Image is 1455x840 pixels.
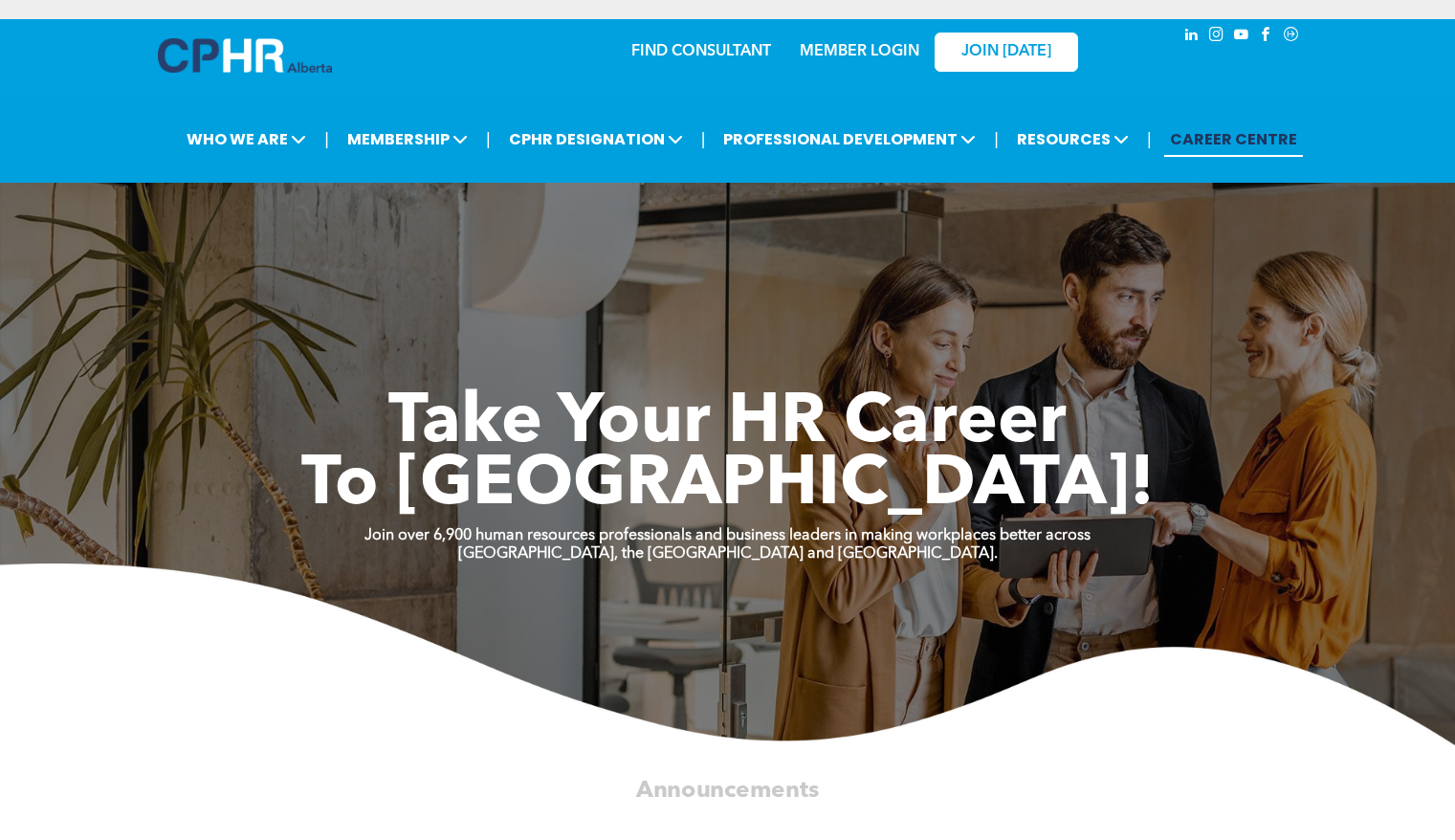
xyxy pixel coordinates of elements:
img: A blue and white logo for cp alberta [158,38,332,73]
span: JOIN [DATE] [961,43,1051,61]
a: CAREER CENTRE [1164,122,1303,157]
a: JOIN [DATE] [935,33,1078,72]
strong: [GEOGRAPHIC_DATA], the [GEOGRAPHIC_DATA] and [GEOGRAPHIC_DATA]. [458,546,998,562]
span: To [GEOGRAPHIC_DATA]! [301,452,1155,520]
li: | [994,120,999,159]
li: | [486,120,491,159]
span: CPHR DESIGNATION [503,122,689,157]
span: Take Your HR Career [388,389,1067,458]
span: Announcements [636,779,819,802]
a: FIND CONSULTANT [631,44,771,59]
li: | [701,120,706,159]
li: | [324,120,329,159]
li: | [1147,120,1152,159]
a: facebook [1256,24,1277,50]
span: WHO WE ARE [181,122,312,157]
strong: Join over 6,900 human resources professionals and business leaders in making workplaces better ac... [364,528,1091,543]
a: youtube [1231,24,1252,50]
a: Social network [1281,24,1302,50]
span: PROFESSIONAL DEVELOPMENT [717,122,981,157]
span: RESOURCES [1011,122,1135,157]
a: MEMBER LOGIN [800,44,919,59]
span: MEMBERSHIP [342,122,474,157]
a: linkedin [1181,24,1202,50]
a: instagram [1206,24,1227,50]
